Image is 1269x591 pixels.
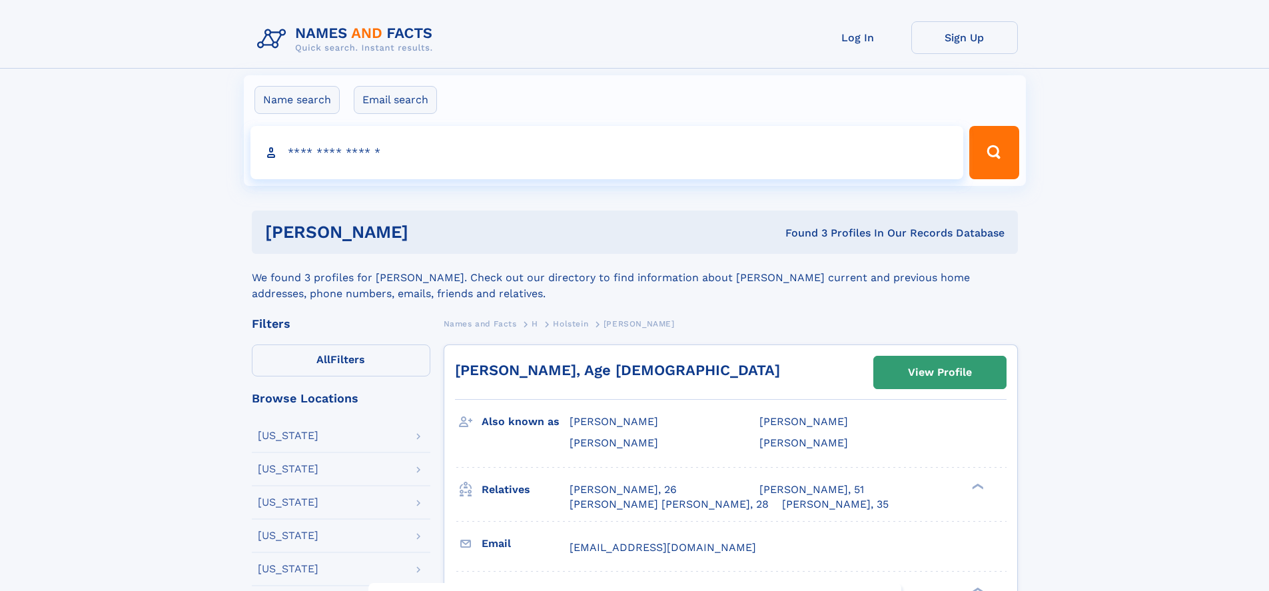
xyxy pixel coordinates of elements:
[604,319,675,328] span: [PERSON_NAME]
[254,86,340,114] label: Name search
[455,362,780,378] a: [PERSON_NAME], Age [DEMOGRAPHIC_DATA]
[250,126,964,179] input: search input
[553,319,588,328] span: Holstein
[782,497,889,512] a: [PERSON_NAME], 35
[482,478,570,501] h3: Relatives
[354,86,437,114] label: Email search
[252,344,430,376] label: Filters
[252,392,430,404] div: Browse Locations
[570,436,658,449] span: [PERSON_NAME]
[874,356,1006,388] a: View Profile
[969,126,1019,179] button: Search Button
[908,357,972,388] div: View Profile
[553,315,588,332] a: Holstein
[252,318,430,330] div: Filters
[252,21,444,57] img: Logo Names and Facts
[597,226,1005,241] div: Found 3 Profiles In Our Records Database
[570,415,658,428] span: [PERSON_NAME]
[911,21,1018,54] a: Sign Up
[482,532,570,555] h3: Email
[759,415,848,428] span: [PERSON_NAME]
[258,564,318,574] div: [US_STATE]
[570,482,677,497] a: [PERSON_NAME], 26
[805,21,911,54] a: Log In
[570,497,769,512] a: [PERSON_NAME] [PERSON_NAME], 28
[316,353,330,366] span: All
[258,497,318,508] div: [US_STATE]
[759,436,848,449] span: [PERSON_NAME]
[759,482,864,497] a: [PERSON_NAME], 51
[252,254,1018,302] div: We found 3 profiles for [PERSON_NAME]. Check out our directory to find information about [PERSON_...
[444,315,517,332] a: Names and Facts
[265,224,597,241] h1: [PERSON_NAME]
[258,530,318,541] div: [US_STATE]
[570,541,756,554] span: [EMAIL_ADDRESS][DOMAIN_NAME]
[258,430,318,441] div: [US_STATE]
[258,464,318,474] div: [US_STATE]
[969,482,985,490] div: ❯
[532,319,538,328] span: H
[532,315,538,332] a: H
[482,410,570,433] h3: Also known as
